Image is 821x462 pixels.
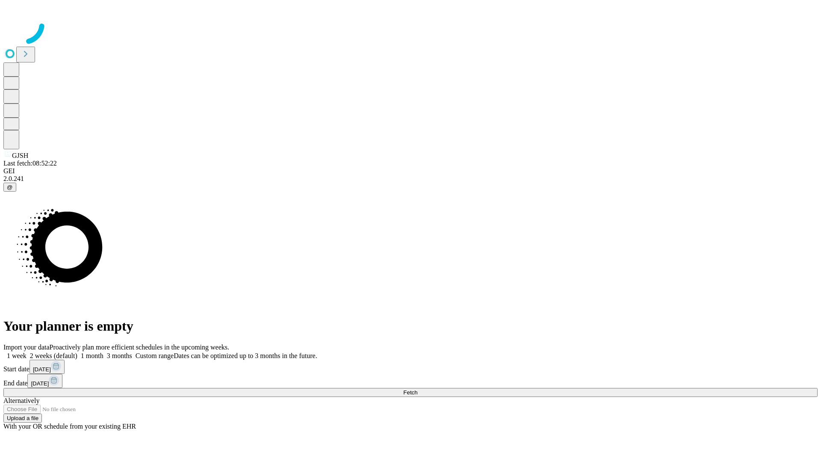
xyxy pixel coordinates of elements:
[7,352,27,359] span: 1 week
[3,397,39,404] span: Alternatively
[174,352,317,359] span: Dates can be optimized up to 3 months in the future.
[3,423,136,430] span: With your OR schedule from your existing EHR
[33,366,51,373] span: [DATE]
[7,184,13,190] span: @
[27,374,62,388] button: [DATE]
[30,360,65,374] button: [DATE]
[3,175,818,183] div: 2.0.241
[403,389,417,396] span: Fetch
[3,388,818,397] button: Fetch
[3,414,42,423] button: Upload a file
[3,167,818,175] div: GEI
[30,352,77,359] span: 2 weeks (default)
[31,380,49,387] span: [DATE]
[3,360,818,374] div: Start date
[3,344,50,351] span: Import your data
[3,183,16,192] button: @
[81,352,103,359] span: 1 month
[12,152,28,159] span: GJSH
[136,352,174,359] span: Custom range
[107,352,132,359] span: 3 months
[3,318,818,334] h1: Your planner is empty
[50,344,229,351] span: Proactively plan more efficient schedules in the upcoming weeks.
[3,160,57,167] span: Last fetch: 08:52:22
[3,374,818,388] div: End date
